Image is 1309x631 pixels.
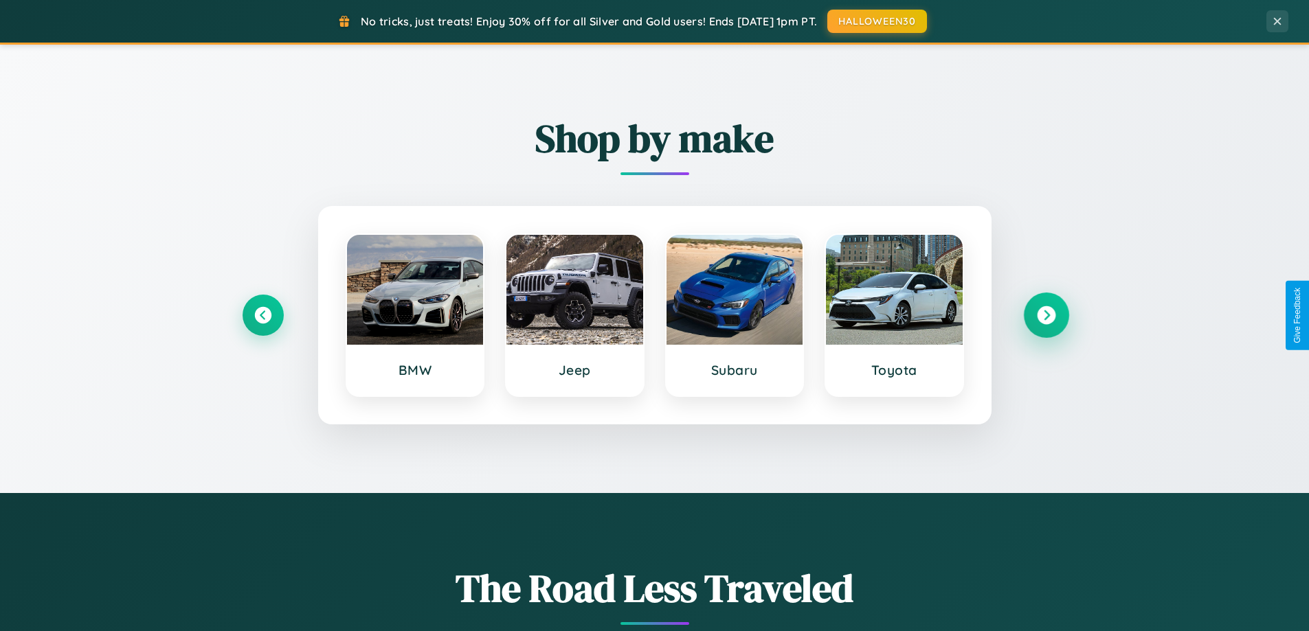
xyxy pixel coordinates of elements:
h3: BMW [361,362,470,378]
h2: Shop by make [243,112,1067,165]
div: Give Feedback [1293,288,1302,343]
button: HALLOWEEN30 [827,10,927,33]
h3: Toyota [840,362,949,378]
span: No tricks, just treats! Enjoy 30% off for all Silver and Gold users! Ends [DATE] 1pm PT. [361,14,817,28]
h3: Jeep [520,362,629,378]
h1: The Road Less Traveled [243,562,1067,615]
h3: Subaru [680,362,790,378]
